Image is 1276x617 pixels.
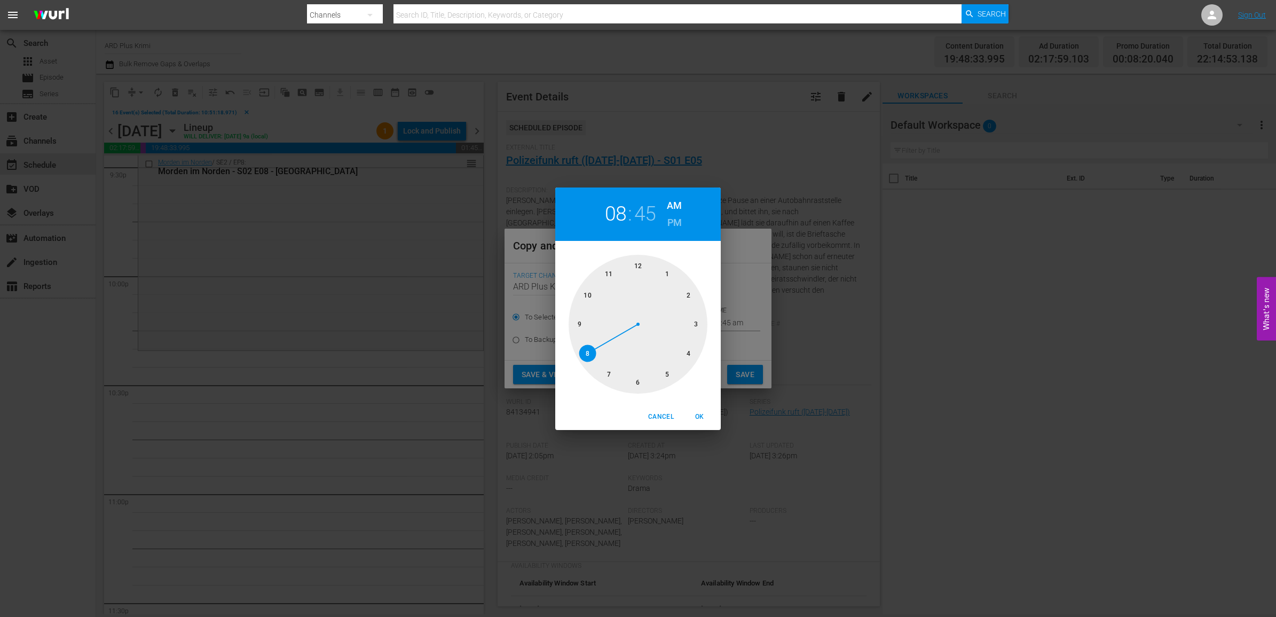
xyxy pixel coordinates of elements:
h6: PM [667,214,682,231]
span: Search [978,4,1006,24]
button: Cancel [644,408,678,426]
button: 45 [634,202,656,226]
a: Sign Out [1238,11,1266,19]
button: Open Feedback Widget [1257,277,1276,340]
span: menu [6,9,19,21]
span: OK [687,411,712,423]
span: Cancel [648,411,674,423]
h2: : [628,202,632,226]
button: PM [667,214,682,231]
button: AM [667,197,682,214]
img: ans4CAIJ8jUAAAAAAAAAAAAAAAAAAAAAAAAgQb4GAAAAAAAAAAAAAAAAAAAAAAAAJMjXAAAAAAAAAAAAAAAAAAAAAAAAgAT5G... [26,3,77,28]
button: OK [682,408,716,426]
button: 08 [605,202,627,226]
